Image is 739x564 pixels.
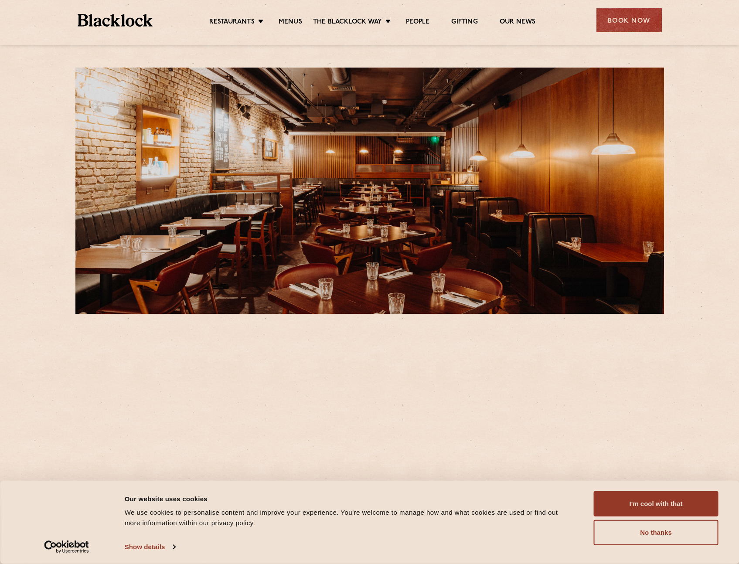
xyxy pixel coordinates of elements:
[594,520,719,545] button: No thanks
[500,18,536,27] a: Our News
[125,507,574,528] div: We use cookies to personalise content and improve your experience. You're welcome to manage how a...
[78,14,153,27] img: BL_Textured_Logo-footer-cropped.svg
[594,491,719,516] button: I'm cool with that
[451,18,477,27] a: Gifting
[125,540,175,554] a: Show details
[28,540,105,554] a: Usercentrics Cookiebot - opens in a new window
[125,493,574,504] div: Our website uses cookies
[596,8,662,32] div: Book Now
[313,18,382,27] a: The Blacklock Way
[279,18,302,27] a: Menus
[406,18,429,27] a: People
[209,18,255,27] a: Restaurants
